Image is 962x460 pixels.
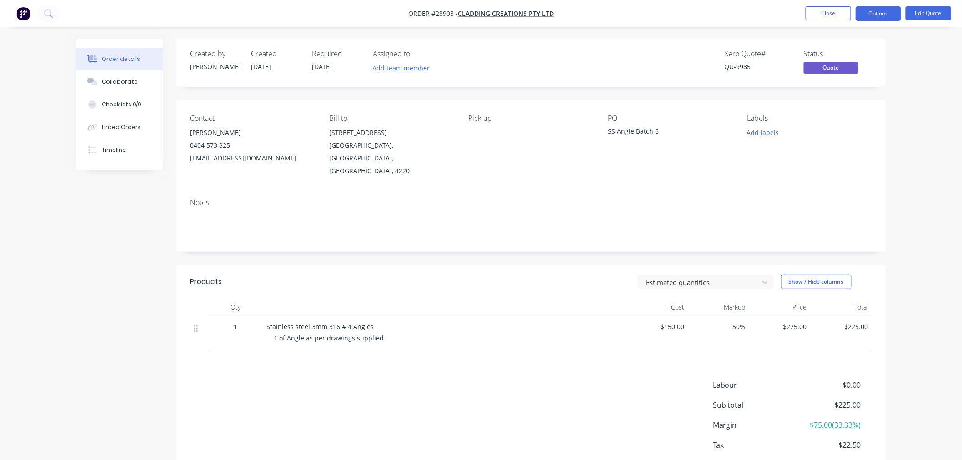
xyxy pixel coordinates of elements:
span: 1 [234,322,237,331]
div: Created by [190,50,240,58]
span: 50% [691,322,746,331]
span: [DATE] [312,62,332,71]
div: Created [251,50,301,58]
button: Collaborate [76,70,163,93]
a: Cladding Creations Pty Ltd [458,10,554,18]
div: Status [804,50,872,58]
div: Total [811,298,872,316]
div: Linked Orders [102,123,141,131]
button: Edit Quote [906,6,951,20]
span: Labour [713,380,794,390]
div: Checklists 0/0 [102,100,142,109]
span: Quote [804,62,858,73]
div: Contact [190,114,315,123]
div: Assigned to [373,50,464,58]
div: Timeline [102,146,126,154]
button: Show / Hide columns [781,275,852,289]
span: Order #28908 - [408,10,458,18]
span: $22.50 [794,440,861,450]
div: Price [749,298,811,316]
span: [DATE] [251,62,271,71]
button: Add labels [742,126,784,139]
div: Collaborate [102,78,138,86]
div: Required [312,50,362,58]
button: Checklists 0/0 [76,93,163,116]
div: Markup [688,298,749,316]
div: [GEOGRAPHIC_DATA], [GEOGRAPHIC_DATA], [GEOGRAPHIC_DATA], 4220 [329,139,454,177]
button: Options [856,6,901,21]
div: Xero Quote # [725,50,793,58]
button: Linked Orders [76,116,163,139]
div: 0404 573 825 [190,139,315,152]
img: Factory [16,7,30,20]
button: Add team member [373,62,435,74]
span: Tax [713,440,794,450]
span: $225.00 [753,322,807,331]
span: $225.00 [794,400,861,410]
span: Stainless steel 3mm 316 # 4 Angles [266,322,374,331]
button: Close [806,6,851,20]
div: Labels [747,114,872,123]
div: SS Angle Batch 6 [608,126,721,139]
div: Qty [208,298,263,316]
div: [STREET_ADDRESS] [329,126,454,139]
div: [PERSON_NAME] [190,62,240,71]
div: PO [608,114,732,123]
div: [PERSON_NAME] [190,126,315,139]
span: Sub total [713,400,794,410]
button: Timeline [76,139,163,161]
div: Products [190,276,222,287]
span: $75.00 ( 33.33 %) [794,420,861,430]
div: Cost [626,298,688,316]
div: QU-9985 [725,62,793,71]
button: Add team member [368,62,435,74]
div: [PERSON_NAME]0404 573 825[EMAIL_ADDRESS][DOMAIN_NAME] [190,126,315,165]
div: Bill to [329,114,454,123]
span: $150.00 [630,322,684,331]
span: $225.00 [814,322,868,331]
div: [STREET_ADDRESS][GEOGRAPHIC_DATA], [GEOGRAPHIC_DATA], [GEOGRAPHIC_DATA], 4220 [329,126,454,177]
div: Order details [102,55,140,63]
button: Order details [76,48,163,70]
div: Pick up [469,114,593,123]
span: Margin [713,420,794,430]
div: [EMAIL_ADDRESS][DOMAIN_NAME] [190,152,315,165]
span: $0.00 [794,380,861,390]
div: Notes [190,198,872,207]
span: 1 of Angle as per drawings supplied [274,334,384,342]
